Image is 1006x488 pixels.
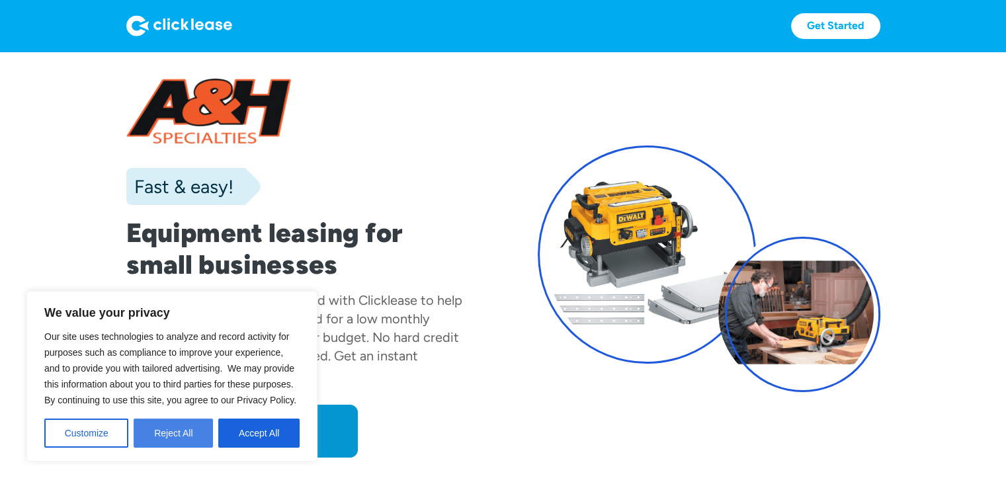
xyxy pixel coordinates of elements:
a: Get Started [791,13,880,39]
h1: Equipment leasing for small businesses [126,217,469,280]
img: Logo [126,15,232,36]
button: Customize [44,419,128,448]
span: Our site uses technologies to analyze and record activity for purposes such as compliance to impr... [44,331,296,405]
button: Reject All [134,419,213,448]
div: Fast & easy! [126,173,233,200]
button: Accept All [218,419,300,448]
p: We value your privacy [44,305,300,321]
div: We value your privacy [26,291,317,462]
